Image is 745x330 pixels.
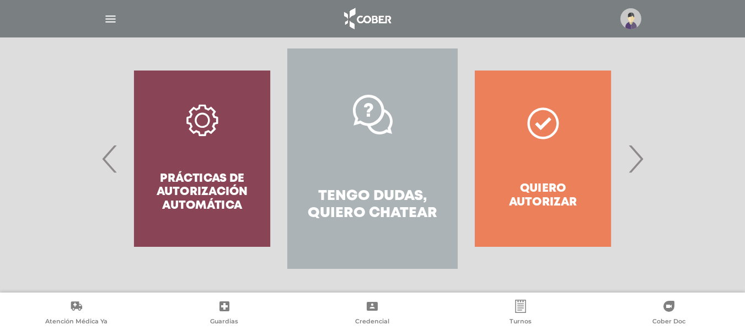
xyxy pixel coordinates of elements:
[355,317,389,327] span: Credencial
[620,8,641,29] img: profile-placeholder.svg
[510,317,532,327] span: Turnos
[2,300,151,328] a: Atención Médica Ya
[45,317,108,327] span: Atención Médica Ya
[287,48,458,269] a: Tengo dudas, quiero chatear
[594,300,743,328] a: Cober Doc
[151,300,299,328] a: Guardias
[307,188,438,222] h4: Tengo dudas, quiero chatear
[652,317,685,327] span: Cober Doc
[104,12,117,26] img: Cober_menu-lines-white.svg
[210,317,238,327] span: Guardias
[625,129,646,188] span: Next
[99,129,121,188] span: Previous
[338,6,396,32] img: logo_cober_home-white.png
[447,300,595,328] a: Turnos
[298,300,447,328] a: Credencial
